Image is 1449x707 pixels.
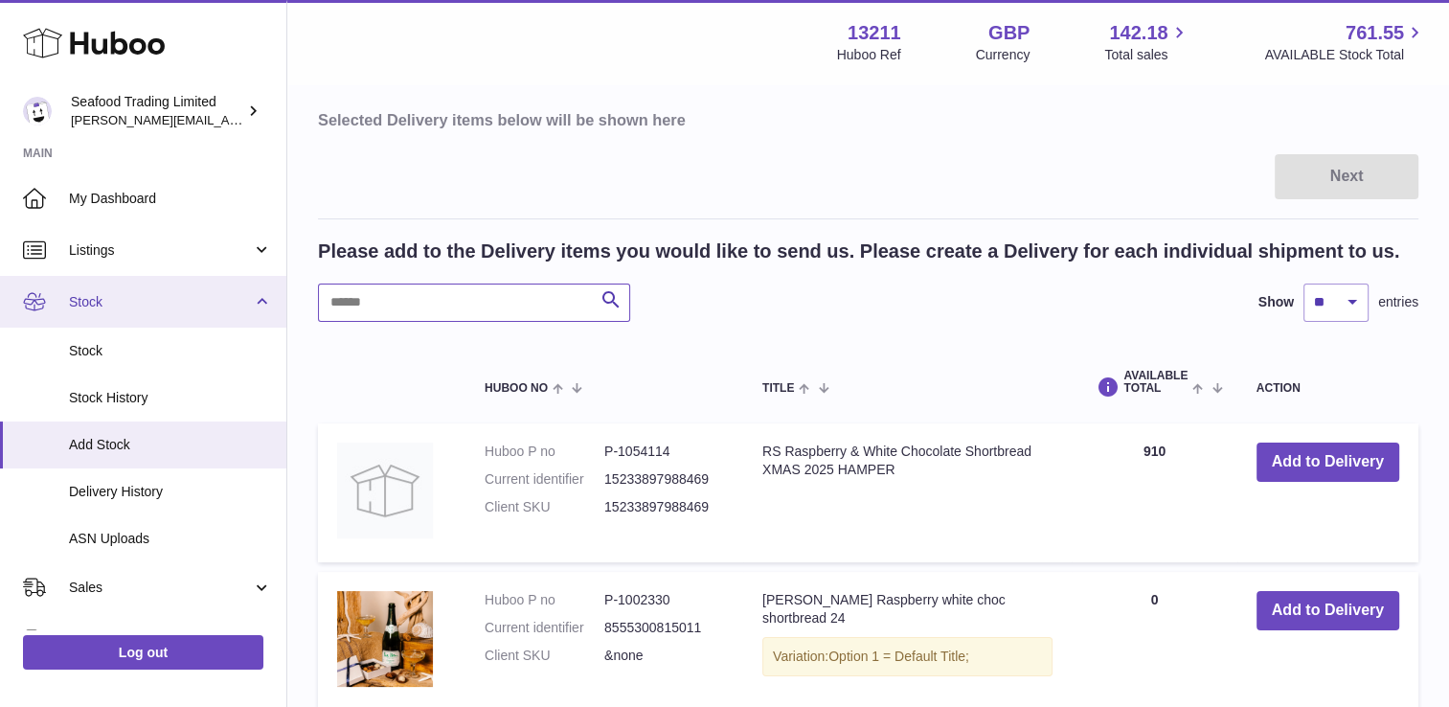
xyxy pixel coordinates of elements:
[69,190,272,208] span: My Dashboard
[1072,423,1236,562] td: 910
[485,443,604,461] dt: Huboo P no
[1104,46,1189,64] span: Total sales
[23,635,263,670] a: Log out
[485,647,604,665] dt: Client SKU
[743,423,1072,562] td: RS Raspberry & White Chocolate Shortbread XMAS 2025 HAMPER
[1258,293,1294,311] label: Show
[1257,382,1399,395] div: Action
[604,647,724,665] dd: &none
[604,619,724,637] dd: 8555300815011
[71,93,243,129] div: Seafood Trading Limited
[69,293,252,311] span: Stock
[485,619,604,637] dt: Current identifier
[337,591,433,687] img: Rick Stein Raspberry white choc shortbread 24
[71,112,384,127] span: [PERSON_NAME][EMAIL_ADDRESS][DOMAIN_NAME]
[69,579,252,597] span: Sales
[69,530,272,548] span: ASN Uploads
[762,382,794,395] span: Title
[337,443,433,538] img: RS Raspberry & White Chocolate Shortbread XMAS 2025 HAMPER
[318,239,1399,264] h2: Please add to the Delivery items you would like to send us. Please create a Delivery for each ind...
[23,97,52,125] img: nathaniellynch@rickstein.com
[69,436,272,454] span: Add Stock
[1109,20,1167,46] span: 142.18
[485,382,548,395] span: Huboo no
[762,637,1053,676] div: Variation:
[485,591,604,609] dt: Huboo P no
[318,109,1418,130] h3: Selected Delivery items below will be shown here
[604,470,724,489] dd: 15233897988469
[1104,20,1189,64] a: 142.18 Total sales
[1264,46,1426,64] span: AVAILABLE Stock Total
[828,649,969,664] span: Option 1 = Default Title;
[69,483,272,501] span: Delivery History
[604,443,724,461] dd: P-1054114
[837,46,901,64] div: Huboo Ref
[604,591,724,609] dd: P-1002330
[1257,443,1399,482] button: Add to Delivery
[988,20,1030,46] strong: GBP
[848,20,901,46] strong: 13211
[485,470,604,489] dt: Current identifier
[1123,370,1188,395] span: AVAILABLE Total
[1257,591,1399,630] button: Add to Delivery
[604,498,724,516] dd: 15233897988469
[1264,20,1426,64] a: 761.55 AVAILABLE Stock Total
[69,389,272,407] span: Stock History
[69,241,252,260] span: Listings
[69,342,272,360] span: Stock
[976,46,1030,64] div: Currency
[1346,20,1404,46] span: 761.55
[1378,293,1418,311] span: entries
[485,498,604,516] dt: Client SKU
